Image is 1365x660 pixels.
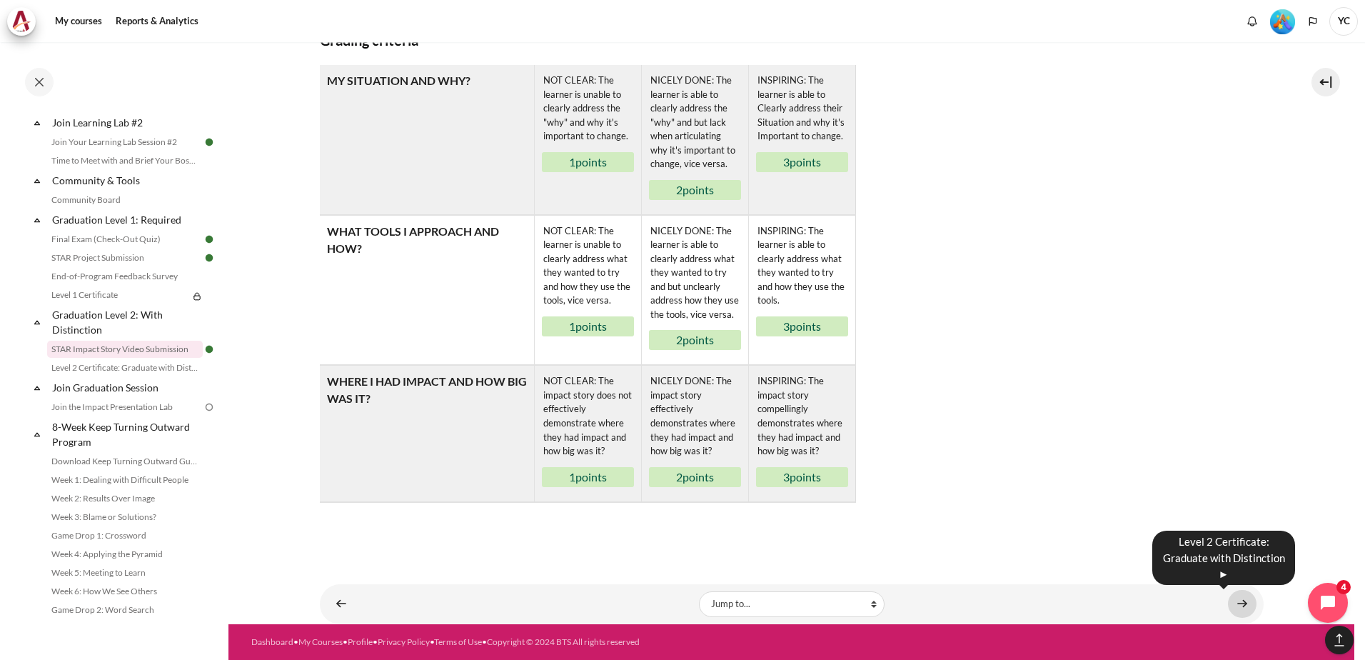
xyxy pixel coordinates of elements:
td: Level NICELY DONE: The learner is able to clearly address what they wanted to try and but unclear... [641,216,748,365]
a: User menu [1329,7,1358,36]
img: Done [203,136,216,149]
a: Week 1: Dealing with Difficult People [47,471,203,489]
span: 1 [569,319,575,333]
span: Collapse [30,116,44,130]
a: End-of-Program Feedback Survey [47,268,203,285]
a: Join Your Learning Lab Session #2 [47,134,203,151]
a: My Courses [298,636,343,647]
div: NICELY DONE: The impact story effectively demonstrates where they had impact and how big was it? [649,373,741,459]
span: Collapse [30,213,44,227]
span: 2 [676,333,682,346]
a: Week 3: Blame or Solutions? [47,509,203,526]
div: points [649,467,741,487]
a: Final Exam (Check-Out Quiz) [47,231,203,248]
a: Reports & Analytics [111,7,203,36]
img: Done [203,343,216,356]
span: Collapse [30,174,44,188]
td: Level INSPIRING: The learner is able to Clearly address their Situation and why it's Important to... [748,65,855,214]
span: Collapse [30,315,44,329]
a: Download Keep Turning Outward Guide [47,453,203,470]
span: 3 [783,470,790,484]
a: Week 4: Applying the Pyramid [47,546,203,563]
a: Terms of Use [434,636,482,647]
img: Level #5 [1270,9,1295,34]
a: 8-Week Keep Turning Outward Program [50,417,203,451]
a: Join Learning Lab #2 [50,113,203,132]
div: points [542,316,634,336]
div: points [542,467,634,487]
a: Level #5 [1264,8,1301,34]
a: Join Graduation Session [50,378,203,397]
td: Level NOT CLEAR: The learner is unable to clearly address the &quot;why&quot; and why it's import... [534,65,641,214]
a: Level 1 Certificate [47,286,188,304]
a: Game Drop 1: Crossword [47,527,203,544]
a: Community & Tools [50,171,203,190]
div: INSPIRING: The learner is able to clearly address what they wanted to try and how they use the to... [756,223,848,309]
img: Done [203,233,216,246]
tr: Levels group [534,65,855,214]
td: Criterion WHERE I HAD IMPACT AND HOW BIG WAS IT? [320,365,534,501]
span: 3 [783,155,790,169]
td: Criterion WHAT TOOLS I APPROACH AND HOW? [320,215,534,366]
a: Week 6: How We See Others [47,583,203,600]
a: Architeck Architeck [7,7,43,36]
a: Game Drop 2: Word Search [47,601,203,619]
div: NICELY DONE: The learner is able to clearly address what they wanted to try and but unclearly add... [649,223,741,324]
a: Week 2: Results Over Image [47,490,203,507]
div: NOT CLEAR: The learner is unable to clearly address the "why" and why it's important to change. [542,72,634,145]
span: 1 [569,470,575,484]
a: Copyright © 2024 BTS All rights reserved [487,636,640,647]
div: points [756,467,848,487]
a: Level 2 Certificate: Graduate with Distinction [47,359,203,376]
div: NOT CLEAR: The impact story does not effectively demonstrate where they had impact and how big wa... [542,373,634,459]
div: NOT CLEAR: The learner is unable to clearly address what they wanted to try and how they use the ... [542,223,634,309]
td: Level NOT CLEAR: The learner is unable to clearly address what they wanted to try and how they us... [534,216,641,365]
img: To do [203,401,216,414]
td: Level NICELY DONE: The learner is able to clearly address the &quot;why&quot; and but lack when a... [641,65,748,214]
div: • • • • • [251,636,853,649]
td: Level NICELY DONE: The impact story effectively demonstrates where they had impact and how big wa... [641,366,748,501]
a: Week 7: Taking Responsibility [47,620,203,637]
div: points [649,180,741,200]
a: Privacy Policy [378,636,430,647]
a: STAR Project Submission [47,249,203,266]
div: points [649,330,741,350]
div: points [542,152,634,172]
div: INSPIRING: The impact story compellingly demonstrates where they had impact and how big was it? [756,373,848,459]
td: Level INSPIRING: The impact story compellingly demonstrates where they had impact and how big was... [748,366,855,501]
button: Languages [1302,11,1324,32]
span: 3 [783,319,790,333]
a: Join the Impact Presentation Lab [47,399,203,416]
div: Level 2 Certificate: Graduate with Distinction ► [1152,531,1295,585]
span: 2 [676,183,682,196]
tr: Levels group [534,216,855,365]
span: YC [1329,7,1358,36]
td: Level INSPIRING: The learner is able to clearly address what they wanted to try and how they use ... [748,216,855,365]
div: points [756,316,848,336]
a: Time to Meet with and Brief Your Boss #2 [47,152,203,169]
button: [[backtotopbutton]] [1325,626,1354,654]
a: Community Board [47,191,203,209]
a: Dashboard [251,636,293,647]
div: NICELY DONE: The learner is able to clearly address the "why" and but lack when articulating why ... [649,72,741,173]
img: Done [203,251,216,264]
div: points [756,152,848,172]
span: Collapse [30,427,44,441]
span: Collapse [30,381,44,395]
a: ◄ End-of-Program Feedback Survey [327,590,356,618]
tr: Levels group [534,366,855,501]
td: Level NOT CLEAR: The impact story does not effectively demonstrate where they had impact and how ... [534,366,641,501]
div: Level #5 [1270,8,1295,34]
a: Graduation Level 2: With Distinction [50,305,203,339]
div: INSPIRING: The learner is able to Clearly address their Situation and why it's Important to change. [756,72,848,145]
span: 2 [676,470,682,484]
span: 1 [569,155,575,169]
div: Show notification window with no new notifications [1241,11,1263,32]
a: Graduation Level 1: Required [50,210,203,229]
img: Architeck [11,11,31,32]
a: Profile [348,636,373,647]
a: STAR Impact Story Video Submission [47,341,203,358]
td: Criterion MY SITUATION AND WHY? [320,65,534,215]
a: Week 5: Meeting to Learn [47,564,203,581]
a: My courses [50,7,107,36]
